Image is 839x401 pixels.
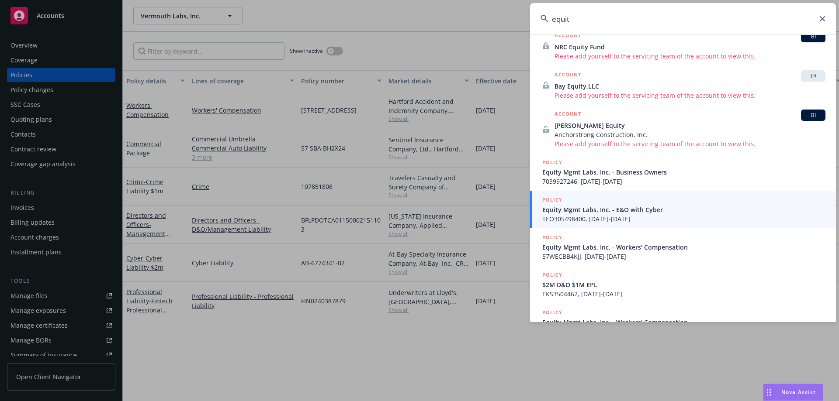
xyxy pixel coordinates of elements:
h5: POLICY [542,195,562,204]
span: Anchorstrong Construction, Inc. [555,130,825,139]
span: 7039927246, [DATE]-[DATE] [542,177,825,186]
span: TR [804,72,822,80]
span: Bay Equity,LLC [555,82,825,91]
h5: ACCOUNT [555,31,581,41]
a: POLICYEquity Mgmt Labs, Inc. - Business Owners7039927246, [DATE]-[DATE] [530,153,836,191]
h5: POLICY [542,158,562,167]
span: Nova Assist [781,388,816,396]
div: Drag to move [763,384,774,401]
span: [PERSON_NAME] Equity [555,121,825,130]
a: ACCOUNTBINRC Equity FundPlease add yourself to the servicing team of the account to view this. [530,26,836,65]
span: 57WECBB4KJJ, [DATE]-[DATE] [542,252,825,261]
span: Please add yourself to the servicing team of the account to view this. [555,139,825,148]
a: POLICYEquity Mgmt Labs, Inc. - Workers' Compensation [530,303,836,341]
span: EKS3504462, [DATE]-[DATE] [542,289,825,298]
h5: ACCOUNT [555,70,581,81]
span: Please add yourself to the servicing team of the account to view this. [555,91,825,100]
span: Equity Mgmt Labs, Inc. - Workers' Compensation [542,318,825,327]
a: POLICYEquity Mgmt Labs, Inc. - E&O with CyberTEO305498400, [DATE]-[DATE] [530,191,836,228]
a: POLICY$2M D&O $1M EPLEKS3504462, [DATE]-[DATE] [530,266,836,303]
span: Please add yourself to the servicing team of the account to view this. [555,51,825,61]
span: BI [804,33,822,41]
span: $2M D&O $1M EPL [542,280,825,289]
h5: POLICY [542,308,562,317]
span: BI [804,111,822,119]
h5: POLICY [542,233,562,242]
span: NRC Equity Fund [555,42,825,51]
span: TEO305498400, [DATE]-[DATE] [542,214,825,223]
span: Equity Mgmt Labs, Inc. - E&O with Cyber [542,205,825,214]
input: Search... [530,3,836,34]
a: ACCOUNTBI[PERSON_NAME] EquityAnchorstrong Construction, Inc.Please add yourself to the servicing ... [530,105,836,153]
h5: ACCOUNT [555,110,581,120]
h5: POLICY [542,271,562,279]
button: Nova Assist [763,384,823,401]
span: Equity Mgmt Labs, Inc. - Business Owners [542,168,825,177]
a: POLICYEquity Mgmt Labs, Inc. - Workers' Compensation57WECBB4KJJ, [DATE]-[DATE] [530,228,836,266]
a: ACCOUNTTRBay Equity,LLCPlease add yourself to the servicing team of the account to view this. [530,65,836,105]
span: Equity Mgmt Labs, Inc. - Workers' Compensation [542,243,825,252]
